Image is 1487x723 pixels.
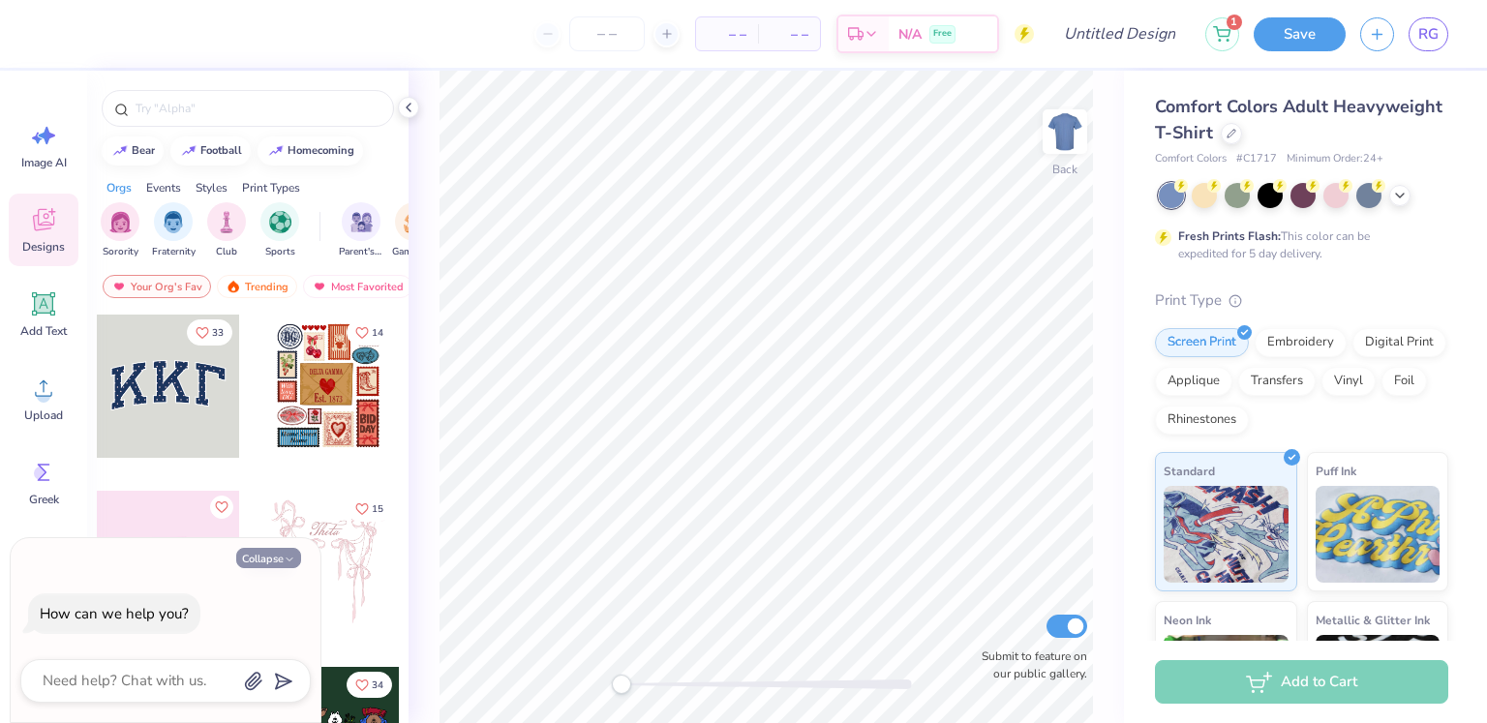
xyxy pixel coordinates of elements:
[339,202,383,259] div: filter for Parent's Weekend
[260,202,299,259] div: filter for Sports
[187,319,232,346] button: Like
[112,145,128,157] img: trend_line.gif
[269,211,291,233] img: Sports Image
[101,202,139,259] div: filter for Sorority
[29,492,59,507] span: Greek
[392,245,437,259] span: Game Day
[339,245,383,259] span: Parent's Weekend
[1321,367,1376,396] div: Vinyl
[312,280,327,293] img: most_fav.gif
[216,245,237,259] span: Club
[207,202,246,259] button: filter button
[146,179,181,196] div: Events
[303,275,412,298] div: Most Favorited
[207,202,246,259] div: filter for Club
[339,202,383,259] button: filter button
[1227,15,1242,30] span: 1
[1155,328,1249,357] div: Screen Print
[350,211,373,233] img: Parent's Weekend Image
[22,239,65,255] span: Designs
[1316,610,1430,630] span: Metallic & Glitter Ink
[1418,23,1439,45] span: RG
[612,675,631,694] div: Accessibility label
[21,155,67,170] span: Image AI
[1164,610,1211,630] span: Neon Ink
[163,211,184,233] img: Fraternity Image
[372,680,383,690] span: 34
[152,245,196,259] span: Fraternity
[1255,328,1347,357] div: Embroidery
[20,323,67,339] span: Add Text
[1352,328,1446,357] div: Digital Print
[1236,151,1277,167] span: # C1717
[1205,17,1239,51] button: 1
[1409,17,1448,51] a: RG
[1155,151,1227,167] span: Comfort Colors
[216,211,237,233] img: Club Image
[24,407,63,423] span: Upload
[288,145,354,156] div: homecoming
[134,99,381,118] input: Try "Alpha"
[347,672,392,698] button: Like
[1178,228,1281,244] strong: Fresh Prints Flash:
[152,202,196,259] button: filter button
[1164,461,1215,481] span: Standard
[1316,486,1441,583] img: Puff Ink
[1238,367,1316,396] div: Transfers
[236,548,301,568] button: Collapse
[226,280,241,293] img: trending.gif
[200,145,242,156] div: football
[1155,289,1448,312] div: Print Type
[392,202,437,259] button: filter button
[770,24,808,45] span: – –
[933,27,952,41] span: Free
[217,275,297,298] div: Trending
[1155,95,1442,144] span: Comfort Colors Adult Heavyweight T-Shirt
[106,179,132,196] div: Orgs
[212,328,224,338] span: 33
[898,24,922,45] span: N/A
[1046,112,1084,151] img: Back
[170,136,251,166] button: football
[265,245,295,259] span: Sports
[1048,15,1191,53] input: Untitled Design
[196,179,228,196] div: Styles
[103,245,138,259] span: Sorority
[1164,486,1289,583] img: Standard
[971,648,1087,682] label: Submit to feature on our public gallery.
[152,202,196,259] div: filter for Fraternity
[404,211,426,233] img: Game Day Image
[347,319,392,346] button: Like
[1155,367,1232,396] div: Applique
[1155,406,1249,435] div: Rhinestones
[1254,17,1346,51] button: Save
[569,16,645,51] input: – –
[101,202,139,259] button: filter button
[258,136,363,166] button: homecoming
[111,280,127,293] img: most_fav.gif
[109,211,132,233] img: Sorority Image
[242,179,300,196] div: Print Types
[1178,227,1416,262] div: This color can be expedited for 5 day delivery.
[102,136,164,166] button: bear
[347,496,392,522] button: Like
[260,202,299,259] button: filter button
[268,145,284,157] img: trend_line.gif
[392,202,437,259] div: filter for Game Day
[1052,161,1077,178] div: Back
[372,504,383,514] span: 15
[708,24,746,45] span: – –
[210,496,233,519] button: Like
[1316,461,1356,481] span: Puff Ink
[372,328,383,338] span: 14
[181,145,197,157] img: trend_line.gif
[1381,367,1427,396] div: Foil
[103,275,211,298] div: Your Org's Fav
[1287,151,1383,167] span: Minimum Order: 24 +
[40,604,189,623] div: How can we help you?
[132,145,155,156] div: bear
